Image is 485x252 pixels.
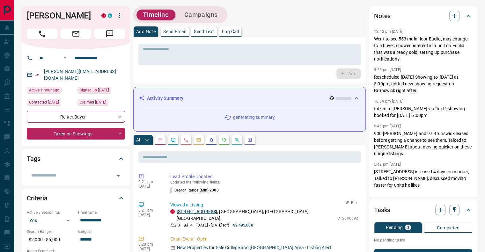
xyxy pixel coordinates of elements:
button: Pin [342,200,361,205]
h2: Notes [374,11,391,21]
p: 9:45 pm [DATE] [374,124,401,128]
p: 3:21 pm [138,208,161,212]
p: $2,495,000 [233,222,253,228]
p: 3 [178,222,180,228]
p: All [136,138,141,142]
p: 900 [PERSON_NAME] and 97 Brunswick leased before getting a chance to see them, Talked to [PERSON_... [374,130,472,157]
svg: Calls [183,137,188,142]
p: Completed [437,226,459,230]
span: Active 1 hour ago [29,87,59,93]
svg: Lead Browsing Activity [171,137,176,142]
p: [STREET_ADDRESS] is leased 4 days on market, Talked to [PERSON_NAME], discussed moving faster for... [374,169,472,189]
p: 9:28 pm [DATE] [374,68,401,72]
span: Message [94,29,125,39]
p: 4 [190,222,193,228]
div: Fri Sep 12 2025 [27,87,74,96]
button: Open [61,54,69,62]
p: C12396692 [337,215,358,221]
p: Actively Searching: [27,210,74,215]
p: Went to see 553 main floor Euclid, may change to a buyer, showed interest in a unit on Euclid tha... [374,36,472,62]
span: Contacted [DATE] [29,99,59,105]
p: Add Note [136,29,156,34]
p: [DATE] [138,212,161,217]
p: No pending tasks [374,235,472,245]
span: Claimed [DATE] [80,99,106,105]
div: Taken on Showings [27,128,125,140]
p: , [GEOGRAPHIC_DATA], [GEOGRAPHIC_DATA], [GEOGRAPHIC_DATA] [177,208,334,222]
button: Campaigns [178,10,224,20]
h2: Tags [27,154,40,164]
h1: [PERSON_NAME] [27,11,92,21]
svg: Opportunities [234,137,239,142]
div: condos.ca [108,13,112,18]
p: Pending [386,225,403,230]
svg: Notes [158,137,163,142]
p: Send Text [194,29,214,34]
div: property.ca [101,13,106,18]
p: 5:42 pm [DATE] [374,162,401,167]
p: Activity Summary [147,95,183,102]
svg: Emails [196,137,201,142]
p: [DATE] - [DATE] sqft [196,222,229,228]
div: Wed Mar 05 2025 [77,87,125,96]
svg: Agent Actions [247,137,252,142]
p: 0 [407,225,409,230]
span: Email [61,29,91,39]
span: 2000 [209,188,218,192]
span: Signed up [DATE] [80,87,109,93]
svg: Listing Alerts [209,137,214,142]
div: Wed Mar 05 2025 [77,99,125,108]
p: New Properties for Sale College and [GEOGRAPHIC_DATA] Area - Listing Alert [177,244,331,251]
div: Fri May 30 2025 [27,99,74,108]
p: $2,000 - $5,000 [27,234,74,245]
p: Viewed a Listing [170,202,358,208]
p: [DATE] [138,247,161,251]
p: 10:39 pm [DATE] [374,99,403,104]
p: Timeframe: [77,210,125,215]
p: Log Call [222,29,239,34]
div: Tasks [374,202,472,218]
button: Timeline [136,10,175,20]
div: Renter , Buyer [27,111,125,123]
div: Tags [27,151,125,166]
p: Lead Profile Updated [170,173,358,180]
div: Yes [27,215,74,226]
div: Activity Summary [139,92,360,104]
p: Budget: [77,229,125,234]
p: 3:21 pm [138,180,161,184]
div: Notes [374,8,472,24]
p: generating summary [233,114,275,121]
p: [DATE] [138,184,161,189]
a: [STREET_ADDRESS] [177,209,217,214]
p: Send Email [163,29,186,34]
span: Call [27,29,57,39]
p: 3:20 pm [138,242,161,247]
h2: Tasks [374,205,390,215]
div: property.ca [170,209,175,214]
a: [PERSON_NAME][EMAIL_ADDRESS][DOMAIN_NAME] [44,69,116,81]
p: Search Range: [27,229,74,234]
svg: Requests [222,137,227,142]
p: updated the following fields: [170,180,358,184]
p: 12:42 pm [DATE] [374,29,403,34]
p: Rescheduled [DATE] Showing to [DATE] at 5:00pm, added new showing request on Brunswick right after. [374,74,472,94]
p: talked to [PERSON_NAME] via "text", showing booked for [DATE] 6 :00pm [374,105,472,119]
p: Search Range (Min) : [170,187,219,193]
div: Criteria [27,191,125,206]
h2: Criteria [27,193,48,203]
p: Email Event - Open [170,236,358,242]
button: Open [114,171,123,180]
svg: Email Verified [35,73,40,77]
